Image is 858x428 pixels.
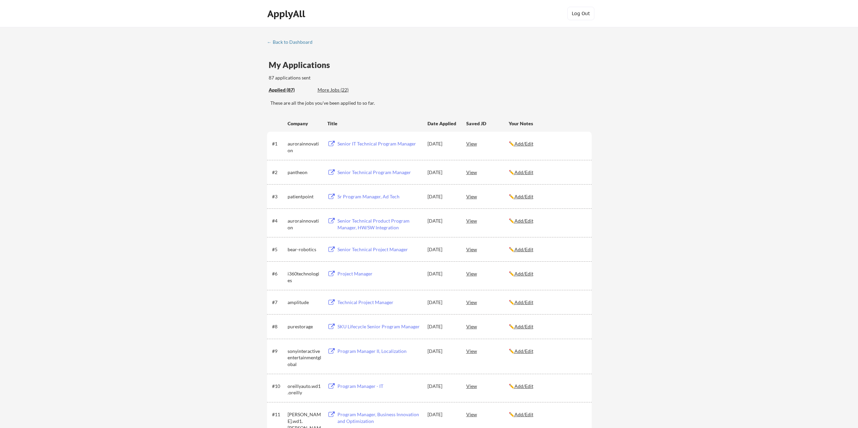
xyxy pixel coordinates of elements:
[509,270,586,277] div: ✏️
[337,270,421,277] div: Project Manager
[509,218,586,224] div: ✏️
[288,383,321,396] div: oreillyauto.wd1.oreilly
[267,40,318,44] div: ← Back to Dashboard
[514,141,533,146] u: Add/Edit
[514,383,533,389] u: Add/Edit
[427,140,457,147] div: [DATE]
[509,140,586,147] div: ✏️
[427,299,457,306] div: [DATE]
[427,411,457,418] div: [DATE]
[272,169,285,176] div: #2
[272,383,285,390] div: #10
[288,246,321,253] div: bear-robotics
[466,296,509,308] div: View
[466,345,509,357] div: View
[337,348,421,355] div: Program Manager II, Localization
[337,140,421,147] div: Senior IT Technical Program Manager
[514,411,533,417] u: Add/Edit
[272,270,285,277] div: #6
[466,408,509,420] div: View
[272,299,285,306] div: #7
[509,169,586,176] div: ✏️
[272,348,285,355] div: #9
[269,87,313,94] div: These are all the jobs you've been applied to so far.
[318,87,367,93] div: More Jobs (22)
[427,169,457,176] div: [DATE]
[427,383,457,390] div: [DATE]
[466,137,509,150] div: View
[514,348,533,354] u: Add/Edit
[272,140,285,147] div: #1
[267,8,307,20] div: ApplyAll
[272,323,285,330] div: #8
[272,218,285,224] div: #4
[509,348,586,355] div: ✏️
[269,74,399,81] div: 87 applications sent
[514,194,533,199] u: Add/Edit
[327,120,421,127] div: Title
[567,7,594,20] button: Log Out
[288,348,321,368] div: sonyinteractiveentertainmentglobal
[272,246,285,253] div: #5
[427,246,457,253] div: [DATE]
[514,324,533,329] u: Add/Edit
[337,218,421,231] div: Senior Technical Product Program Manager, HW/SW Integration
[514,299,533,305] u: Add/Edit
[466,190,509,202] div: View
[427,323,457,330] div: [DATE]
[288,218,321,231] div: aurorainnovation
[337,299,421,306] div: Technical Project Manager
[272,193,285,200] div: #3
[466,243,509,255] div: View
[337,323,421,330] div: SKU Lifecycle Senior Program Manager
[272,411,285,418] div: #11
[509,299,586,306] div: ✏️
[337,169,421,176] div: Senior Technical Program Manager
[337,411,421,424] div: Program Manager, Business Innovation and Optimization
[509,246,586,253] div: ✏️
[509,323,586,330] div: ✏️
[427,218,457,224] div: [DATE]
[509,411,586,418] div: ✏️
[288,193,321,200] div: patientpoint
[288,323,321,330] div: purestorage
[318,87,367,94] div: These are job applications we think you'd be a good fit for, but couldn't apply you to automatica...
[427,193,457,200] div: [DATE]
[466,215,509,227] div: View
[337,246,421,253] div: Senior Technical Project Manager
[427,120,457,127] div: Date Applied
[466,117,509,129] div: Saved JD
[269,61,335,69] div: My Applications
[427,270,457,277] div: [DATE]
[509,383,586,390] div: ✏️
[514,218,533,224] u: Add/Edit
[270,100,592,106] div: These are all the jobs you've been applied to so far.
[509,120,586,127] div: Your Notes
[288,169,321,176] div: pantheon
[267,39,318,46] a: ← Back to Dashboard
[509,193,586,200] div: ✏️
[288,299,321,306] div: amplitude
[514,246,533,252] u: Add/Edit
[427,348,457,355] div: [DATE]
[466,267,509,279] div: View
[269,87,313,93] div: Applied (87)
[514,169,533,175] u: Add/Edit
[337,383,421,390] div: Program Manager - IT
[337,193,421,200] div: Sr Program Manager, Ad Tech
[466,320,509,332] div: View
[288,140,321,154] div: aurorainnovation
[288,120,321,127] div: Company
[466,166,509,178] div: View
[466,380,509,392] div: View
[288,270,321,284] div: i360technologies
[514,271,533,276] u: Add/Edit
